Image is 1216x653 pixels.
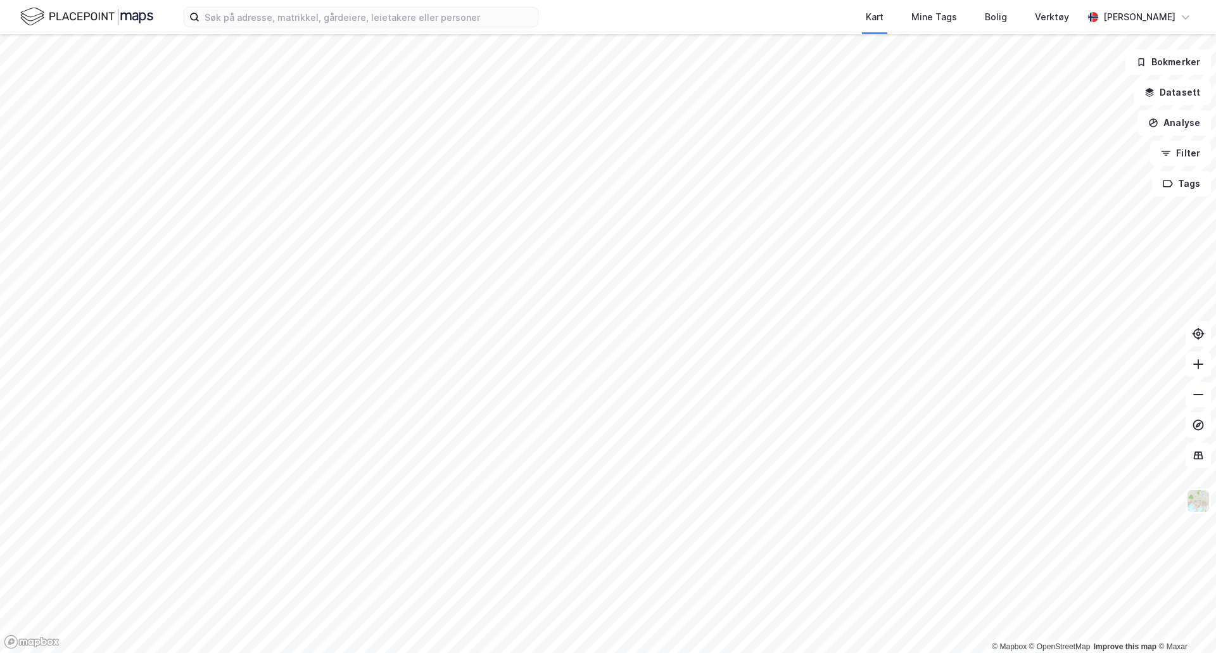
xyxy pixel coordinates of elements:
[1186,489,1210,513] img: Z
[985,10,1007,25] div: Bolig
[1125,49,1211,75] button: Bokmerker
[1153,592,1216,653] div: Kontrollprogram for chat
[199,8,538,27] input: Søk på adresse, matrikkel, gårdeiere, leietakere eller personer
[866,10,883,25] div: Kart
[911,10,957,25] div: Mine Tags
[4,635,60,649] a: Mapbox homepage
[1137,110,1211,136] button: Analyse
[1134,80,1211,105] button: Datasett
[1150,141,1211,166] button: Filter
[1103,10,1175,25] div: [PERSON_NAME]
[1094,642,1156,651] a: Improve this map
[1153,592,1216,653] iframe: Chat Widget
[1029,642,1091,651] a: OpenStreetMap
[1152,171,1211,196] button: Tags
[992,642,1027,651] a: Mapbox
[20,6,153,28] img: logo.f888ab2527a4732fd821a326f86c7f29.svg
[1035,10,1069,25] div: Verktøy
